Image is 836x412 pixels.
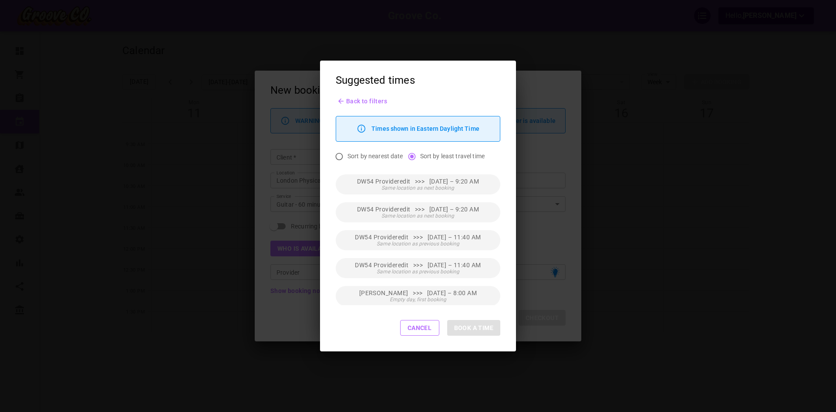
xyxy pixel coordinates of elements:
span: Back to filters [346,98,387,105]
span: DW54 Provideredit >>> [DATE] – 11:40 AM [355,262,481,268]
h2: Suggested times [320,61,516,98]
span: Same location as previous booking [355,269,481,274]
p: Times shown in Eastern Daylight Time [371,125,479,132]
span: DW54 Provideredit >>> [DATE] – 9:20 AM [357,206,479,212]
span: [PERSON_NAME] >>> [DATE] – 8:00 AM [359,290,477,296]
span: DW54 Provideredit >>> [DATE] – 11:40 AM [355,234,481,240]
span: Same location as next booking [357,213,479,218]
span: Sort by nearest date [347,152,403,160]
span: Same location as next booking [357,185,479,191]
span: Sort by least travel time [420,152,485,160]
span: Empty day, first booking [359,297,477,302]
span: Same location as previous booking [355,241,481,246]
span: DW54 Provideredit >>> [DATE] – 9:20 AM [357,178,479,184]
button: Cancel [400,320,439,336]
button: Back to filters [336,98,387,104]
